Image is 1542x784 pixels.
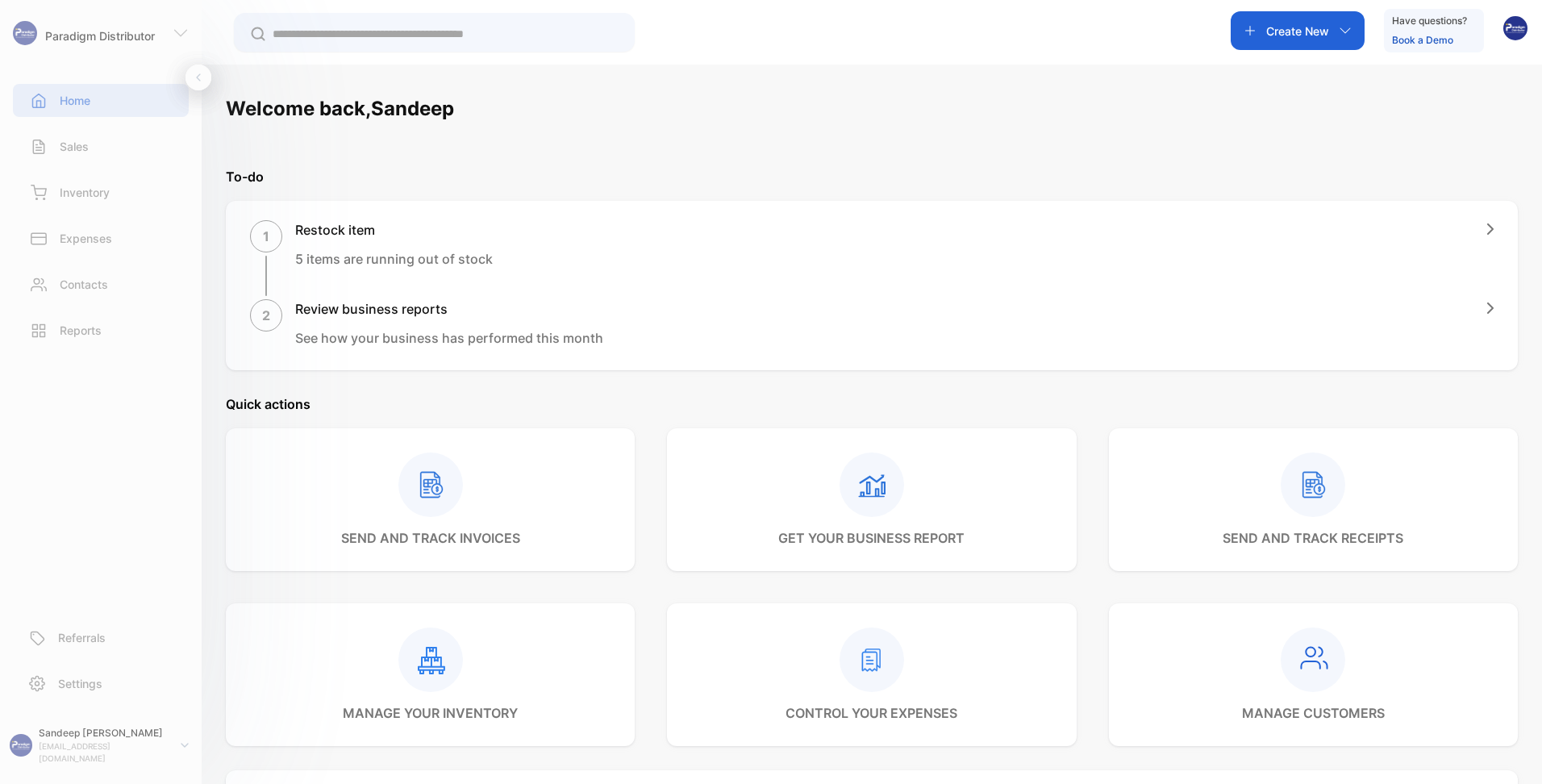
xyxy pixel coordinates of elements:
[341,528,520,548] p: send and track invoices
[343,703,518,723] p: manage your inventory
[226,394,1518,414] p: Quick actions
[60,230,112,247] p: Expenses
[39,740,168,765] p: [EMAIL_ADDRESS][DOMAIN_NAME]
[1392,13,1467,29] p: Have questions?
[778,528,965,548] p: get your business report
[39,726,168,740] p: Sandeep [PERSON_NAME]
[262,306,270,325] p: 2
[1223,528,1403,548] p: send and track receipts
[226,167,1518,186] p: To-do
[60,92,90,109] p: Home
[58,675,102,692] p: Settings
[60,276,108,293] p: Contacts
[1231,11,1365,50] button: Create New
[1266,23,1329,40] p: Create New
[10,734,32,757] img: profile
[786,703,957,723] p: control your expenses
[263,227,269,246] p: 1
[295,328,603,348] p: See how your business has performed this month
[1503,16,1527,40] img: avatar
[295,249,493,269] p: 5 items are running out of stock
[13,21,37,45] img: logo
[60,138,89,155] p: Sales
[60,322,102,339] p: Reports
[226,94,454,123] h1: Welcome back, Sandeep
[60,184,110,201] p: Inventory
[295,220,493,240] h1: Restock item
[295,299,603,319] h1: Review business reports
[1503,11,1527,50] button: avatar
[1392,34,1453,46] a: Book a Demo
[58,629,106,646] p: Referrals
[45,27,155,44] p: Paradigm Distributor
[1242,703,1385,723] p: manage customers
